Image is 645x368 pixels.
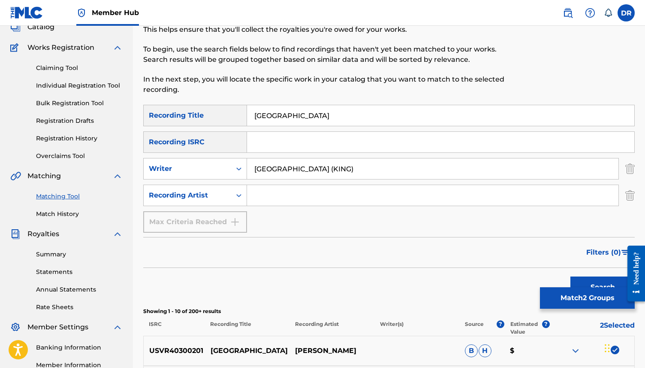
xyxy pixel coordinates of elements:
[112,322,123,332] img: expand
[205,346,289,356] p: [GEOGRAPHIC_DATA]
[76,8,87,18] img: Top Rightsholder
[605,335,610,361] div: Drag
[570,277,635,298] button: Search
[143,320,205,336] p: ISRC
[112,229,123,239] img: expand
[504,346,549,356] p: $
[144,346,205,356] p: USVR40300201
[563,8,573,18] img: search
[10,171,21,181] img: Matching
[143,74,521,95] p: In the next step, you will locate the specific work in your catalog that you want to match to the...
[205,320,289,336] p: Recording Title
[479,344,491,357] span: H
[465,320,484,336] p: Source
[602,327,645,368] iframe: Chat Widget
[112,43,123,53] img: expand
[27,171,61,181] span: Matching
[36,343,123,352] a: Banking Information
[10,322,21,332] img: Member Settings
[92,8,139,18] span: Member Hub
[497,320,504,328] span: ?
[36,152,123,161] a: Overclaims Tool
[550,320,635,336] p: 2 Selected
[36,210,123,219] a: Match History
[10,6,43,19] img: MLC Logo
[289,320,374,336] p: Recording Artist
[374,320,459,336] p: Writer(s)
[542,320,550,328] span: ?
[36,134,123,143] a: Registration History
[149,164,226,174] div: Writer
[581,242,635,263] button: Filters (0)
[289,346,374,356] p: [PERSON_NAME]
[10,22,54,32] a: CatalogCatalog
[36,116,123,125] a: Registration Drafts
[582,4,599,21] div: Help
[36,81,123,90] a: Individual Registration Tool
[559,4,576,21] a: Public Search
[10,22,21,32] img: Catalog
[618,4,635,21] div: User Menu
[143,44,521,65] p: To begin, use the search fields below to find recordings that haven't yet been matched to your wo...
[27,229,59,239] span: Royalties
[143,307,635,315] p: Showing 1 - 10 of 200+ results
[27,322,88,332] span: Member Settings
[10,229,21,239] img: Royalties
[36,99,123,108] a: Bulk Registration Tool
[112,171,123,181] img: expand
[36,285,123,294] a: Annual Statements
[27,22,54,32] span: Catalog
[625,158,635,179] img: Delete Criterion
[586,247,621,258] span: Filters ( 0 )
[149,190,226,201] div: Recording Artist
[143,105,635,302] form: Search Form
[570,346,581,356] img: expand
[27,43,94,53] span: Works Registration
[625,185,635,206] img: Delete Criterion
[36,303,123,312] a: Rate Sheets
[621,239,645,308] iframe: Resource Center
[36,192,123,201] a: Matching Tool
[10,43,21,53] img: Works Registration
[36,250,123,259] a: Summary
[604,9,612,17] div: Notifications
[36,64,123,73] a: Claiming Tool
[540,287,635,309] button: Match2 Groups
[585,8,595,18] img: help
[36,268,123,277] a: Statements
[510,320,542,336] p: Estimated Value
[465,344,478,357] span: B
